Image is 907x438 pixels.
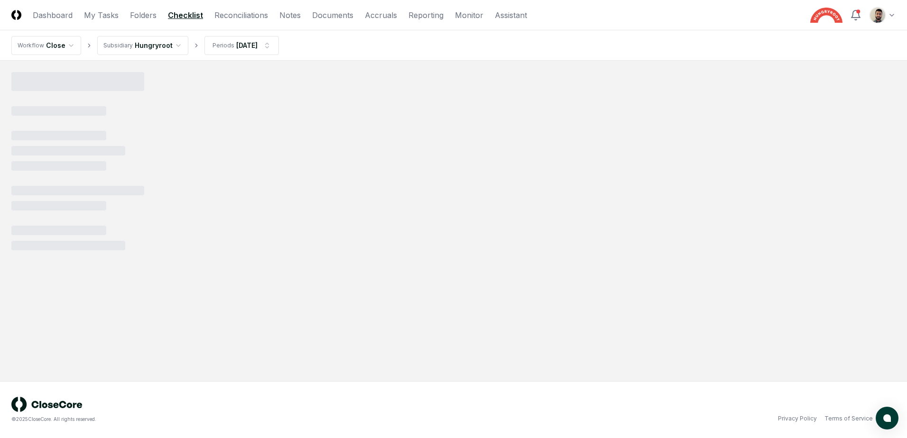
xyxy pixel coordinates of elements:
button: atlas-launcher [876,407,898,429]
a: Reporting [408,9,444,21]
div: © 2025 CloseCore. All rights reserved. [11,416,453,423]
img: d09822cc-9b6d-4858-8d66-9570c114c672_214030b4-299a-48fd-ad93-fc7c7aef54c6.png [870,8,885,23]
a: Folders [130,9,157,21]
a: Notes [279,9,301,21]
div: Subsidiary [103,41,133,50]
a: Dashboard [33,9,73,21]
a: Privacy Policy [778,414,817,423]
img: logo [11,397,83,412]
button: Periods[DATE] [204,36,279,55]
a: Documents [312,9,353,21]
div: Periods [213,41,234,50]
a: Assistant [495,9,527,21]
nav: breadcrumb [11,36,279,55]
a: Terms of Service [824,414,873,423]
div: Workflow [18,41,44,50]
img: Logo [11,10,21,20]
a: Accruals [365,9,397,21]
img: Hungryroot logo [810,8,842,23]
div: [DATE] [236,40,258,50]
a: Checklist [168,9,203,21]
a: Monitor [455,9,483,21]
a: My Tasks [84,9,119,21]
a: Reconciliations [214,9,268,21]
